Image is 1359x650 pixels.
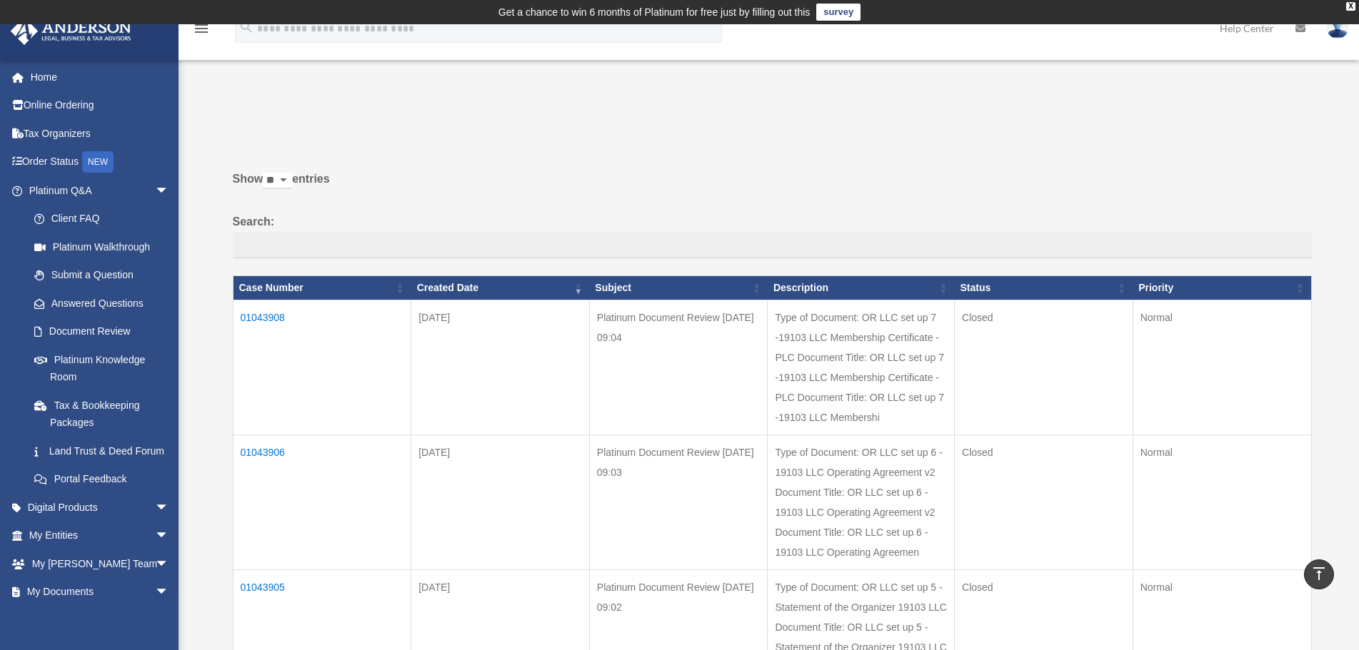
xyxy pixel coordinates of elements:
[20,233,184,261] a: Platinum Walkthrough
[155,522,184,551] span: arrow_drop_down
[10,119,191,148] a: Tax Organizers
[1327,18,1348,39] img: User Pic
[10,549,191,578] a: My [PERSON_NAME] Teamarrow_drop_down
[233,300,411,435] td: 01043908
[10,578,191,606] a: My Documentsarrow_drop_down
[193,25,210,37] a: menu
[589,300,768,435] td: Platinum Document Review [DATE] 09:04
[768,276,955,300] th: Description: activate to sort column ascending
[20,261,184,290] a: Submit a Question
[233,212,1312,259] label: Search:
[20,345,184,391] a: Platinum Knowledge Room
[233,435,411,569] td: 01043906
[1304,559,1334,589] a: vertical_align_top
[233,232,1312,259] input: Search:
[1133,276,1311,300] th: Priority: activate to sort column ascending
[155,176,184,205] span: arrow_drop_down
[498,4,811,21] div: Get a chance to win 6 months of Platinum for free just by filling out this
[955,435,1133,569] td: Closed
[955,276,1133,300] th: Status: activate to sort column ascending
[233,276,411,300] th: Case Number: activate to sort column ascending
[955,300,1133,435] td: Closed
[263,173,292,189] select: Showentries
[82,151,114,173] div: NEW
[20,318,184,346] a: Document Review
[411,276,590,300] th: Created Date: activate to sort column ascending
[10,493,191,522] a: Digital Productsarrow_drop_down
[6,17,136,45] img: Anderson Advisors Platinum Portal
[20,465,184,494] a: Portal Feedback
[10,176,184,205] a: Platinum Q&Aarrow_drop_down
[20,289,176,318] a: Answered Questions
[155,493,184,522] span: arrow_drop_down
[1133,300,1311,435] td: Normal
[233,169,1312,203] label: Show entries
[411,435,590,569] td: [DATE]
[589,435,768,569] td: Platinum Document Review [DATE] 09:03
[816,4,861,21] a: survey
[411,300,590,435] td: [DATE]
[20,391,184,437] a: Tax & Bookkeeping Packages
[768,300,955,435] td: Type of Document: OR LLC set up 7 -19103 LLC Membership Certificate - PLC Document Title: OR LLC ...
[10,522,191,550] a: My Entitiesarrow_drop_down
[1133,435,1311,569] td: Normal
[193,20,210,37] i: menu
[10,91,191,120] a: Online Ordering
[155,578,184,607] span: arrow_drop_down
[589,276,768,300] th: Subject: activate to sort column ascending
[20,205,184,233] a: Client FAQ
[155,549,184,579] span: arrow_drop_down
[10,63,191,91] a: Home
[1346,2,1355,11] div: close
[1310,565,1328,582] i: vertical_align_top
[239,19,254,35] i: search
[10,148,191,177] a: Order StatusNEW
[20,437,184,465] a: Land Trust & Deed Forum
[768,435,955,569] td: Type of Document: OR LLC set up 6 - 19103 LLC Operating Agreement v2 Document Title: OR LLC set u...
